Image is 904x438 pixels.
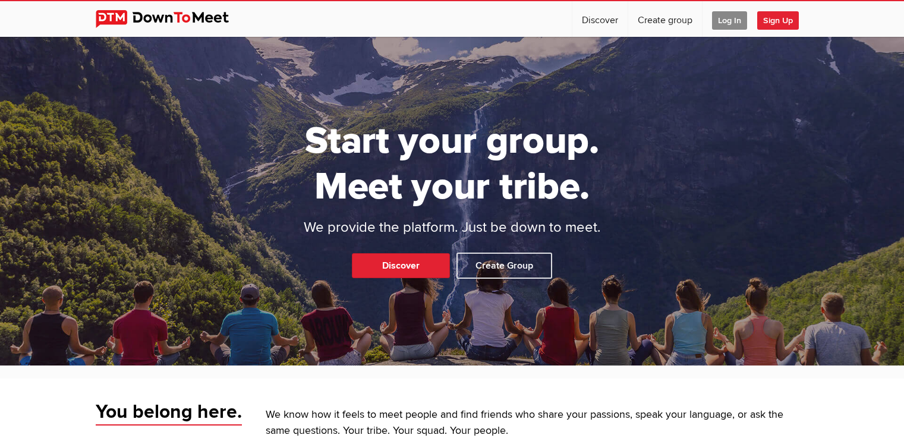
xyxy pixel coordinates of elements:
a: Discover [572,1,628,37]
span: You belong here. [96,400,242,426]
a: Create Group [456,253,552,279]
span: Sign Up [757,11,799,30]
img: DownToMeet [96,10,247,28]
a: Create group [628,1,702,37]
a: Discover [352,253,450,278]
a: Log In [703,1,757,37]
span: Log In [712,11,747,30]
a: Sign Up [757,1,808,37]
h1: Start your group. Meet your tribe. [259,118,645,210]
